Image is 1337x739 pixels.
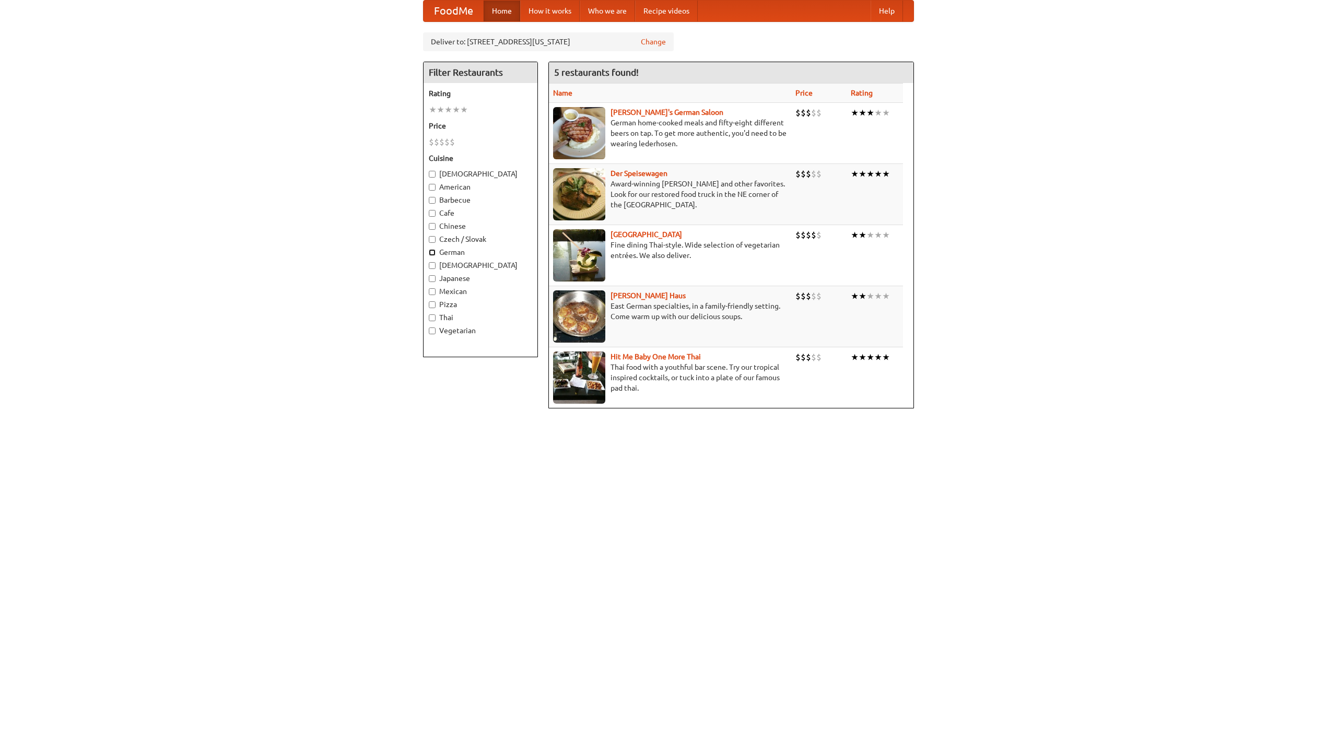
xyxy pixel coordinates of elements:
input: [DEMOGRAPHIC_DATA] [429,262,436,269]
label: Czech / Slovak [429,234,532,244]
a: [PERSON_NAME]'s German Saloon [611,108,723,116]
li: ★ [429,104,437,115]
h5: Rating [429,88,532,99]
li: $ [801,229,806,241]
a: [GEOGRAPHIC_DATA] [611,230,682,239]
li: $ [816,229,822,241]
li: $ [806,290,811,302]
label: Vegetarian [429,325,532,336]
input: Vegetarian [429,327,436,334]
li: ★ [882,229,890,241]
li: ★ [882,168,890,180]
h4: Filter Restaurants [424,62,537,83]
li: ★ [851,290,859,302]
li: ★ [851,107,859,119]
li: $ [444,136,450,148]
li: $ [429,136,434,148]
ng-pluralize: 5 restaurants found! [554,67,639,77]
li: $ [801,168,806,180]
li: ★ [851,229,859,241]
li: ★ [851,168,859,180]
li: ★ [859,168,866,180]
input: Barbecue [429,197,436,204]
h5: Price [429,121,532,131]
li: ★ [452,104,460,115]
li: ★ [874,351,882,363]
a: Help [871,1,903,21]
img: kohlhaus.jpg [553,290,605,343]
label: American [429,182,532,192]
li: $ [816,290,822,302]
a: Who we are [580,1,635,21]
input: Thai [429,314,436,321]
input: Cafe [429,210,436,217]
a: Name [553,89,572,97]
label: Cafe [429,208,532,218]
label: [DEMOGRAPHIC_DATA] [429,260,532,271]
li: ★ [859,290,866,302]
li: $ [806,107,811,119]
li: $ [795,351,801,363]
li: $ [816,168,822,180]
li: ★ [866,107,874,119]
p: East German specialties, in a family-friendly setting. Come warm up with our delicious soups. [553,301,787,322]
li: $ [434,136,439,148]
li: ★ [859,351,866,363]
li: $ [811,107,816,119]
li: ★ [874,229,882,241]
label: Pizza [429,299,532,310]
li: ★ [859,107,866,119]
a: Price [795,89,813,97]
li: $ [801,107,806,119]
a: FoodMe [424,1,484,21]
label: Mexican [429,286,532,297]
img: esthers.jpg [553,107,605,159]
li: ★ [874,168,882,180]
li: $ [816,351,822,363]
li: $ [811,229,816,241]
li: $ [795,168,801,180]
label: Thai [429,312,532,323]
li: $ [806,351,811,363]
p: Award-winning [PERSON_NAME] and other favorites. Look for our restored food truck in the NE corne... [553,179,787,210]
p: Thai food with a youthful bar scene. Try our tropical inspired cocktails, or tuck into a plate of... [553,362,787,393]
img: speisewagen.jpg [553,168,605,220]
p: German home-cooked meals and fifty-eight different beers on tap. To get more authentic, you'd nee... [553,118,787,149]
label: Chinese [429,221,532,231]
li: ★ [866,168,874,180]
a: How it works [520,1,580,21]
li: $ [795,290,801,302]
div: Deliver to: [STREET_ADDRESS][US_STATE] [423,32,674,51]
input: Pizza [429,301,436,308]
li: ★ [437,104,444,115]
a: Recipe videos [635,1,698,21]
h5: Cuisine [429,153,532,163]
b: Hit Me Baby One More Thai [611,353,701,361]
li: $ [795,107,801,119]
li: ★ [882,351,890,363]
li: ★ [866,351,874,363]
li: $ [801,290,806,302]
li: ★ [874,107,882,119]
label: [DEMOGRAPHIC_DATA] [429,169,532,179]
a: [PERSON_NAME] Haus [611,291,686,300]
input: American [429,184,436,191]
li: ★ [882,290,890,302]
input: Mexican [429,288,436,295]
a: Der Speisewagen [611,169,667,178]
li: ★ [444,104,452,115]
input: Czech / Slovak [429,236,436,243]
li: $ [795,229,801,241]
li: ★ [866,290,874,302]
input: Chinese [429,223,436,230]
li: $ [801,351,806,363]
li: $ [439,136,444,148]
li: $ [816,107,822,119]
li: ★ [882,107,890,119]
a: Home [484,1,520,21]
li: $ [811,168,816,180]
li: $ [811,290,816,302]
input: [DEMOGRAPHIC_DATA] [429,171,436,178]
